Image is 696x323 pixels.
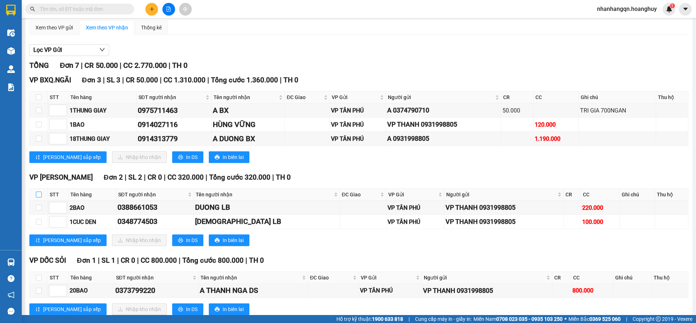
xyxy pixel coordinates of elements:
[535,134,577,143] div: 1.190.000
[43,305,101,313] span: [PERSON_NAME] sắp xếp
[613,272,652,284] th: Ghi chú
[112,151,167,163] button: downloadNhập kho nhận
[144,173,146,181] span: |
[99,47,105,53] span: down
[48,189,69,201] th: STT
[186,236,198,244] span: In DS
[123,61,167,70] span: CC 2.770.000
[8,275,14,282] span: question-circle
[172,234,203,246] button: printerIn DS
[69,189,116,201] th: Tên hàng
[330,118,386,132] td: VP TÂN PHÚ
[342,191,379,199] span: ĐC Giao
[43,236,101,244] span: [PERSON_NAME] sắp xếp
[29,256,66,265] span: VP DỐC SỎI
[670,3,675,8] sup: 1
[209,151,249,163] button: printerIn biên lai
[415,315,472,323] span: Cung cấp máy in - giấy in:
[331,134,384,143] div: VP TÂN PHÚ
[178,307,183,312] span: printer
[29,151,107,163] button: sort-ascending[PERSON_NAME] sắp xếp
[589,316,621,322] strong: 0369 525 060
[141,24,162,32] div: Thống kê
[145,3,158,16] button: plus
[386,201,444,215] td: VP TÂN PHÚ
[332,93,378,101] span: VP Gửi
[626,315,627,323] span: |
[137,103,212,118] td: 0975711463
[360,286,420,295] div: VP TÂN PHÚ
[186,305,198,313] span: In DS
[582,203,618,212] div: 220.000
[126,76,158,84] span: CR 50.000
[70,120,135,129] div: 1BAO
[178,155,183,160] span: printer
[359,284,422,298] td: VP TÂN PHÚ
[206,173,207,181] span: |
[580,106,655,115] div: TRI GIA 700NGAN
[7,47,15,55] img: warehouse-icon
[70,203,115,212] div: 2BAO
[178,238,183,244] span: printer
[60,61,79,70] span: Đơn 7
[409,315,410,323] span: |
[169,61,170,70] span: |
[535,120,577,129] div: 120.000
[215,155,220,160] span: printer
[77,256,96,265] span: Đơn 1
[116,201,194,215] td: 0388661053
[213,119,283,130] div: HÙNG VỮNG
[7,83,15,91] img: solution-icon
[117,256,119,265] span: |
[209,234,249,246] button: printerIn biên lai
[43,153,101,161] span: [PERSON_NAME] sắp xếp
[388,217,443,226] div: VP TÂN PHÚ
[101,256,115,265] span: SL 1
[552,272,571,284] th: CR
[310,274,351,282] span: ĐC Giao
[671,3,674,8] span: 1
[7,258,15,266] img: warehouse-icon
[446,217,562,227] div: VP THANH 0931998805
[48,91,69,103] th: STT
[70,106,135,115] div: 1THUNG GIAY
[137,132,212,146] td: 0914313779
[656,91,688,103] th: Thu hộ
[179,256,181,265] span: |
[591,4,663,13] span: nhanhangqn.hoanghuy
[35,238,40,244] span: sort-ascending
[182,256,244,265] span: Tổng cước 800.000
[107,76,120,84] span: SL 3
[652,272,688,284] th: Thu hộ
[330,132,386,146] td: VP TÂN PHÚ
[194,215,340,229] td: DIEU LB
[70,134,135,143] div: 18THUNG GIAY
[186,153,198,161] span: In DS
[249,256,264,265] span: TH 0
[213,133,283,144] div: A DUONG BX
[29,44,109,56] button: Lọc VP Gửi
[564,189,581,201] th: CR
[118,191,186,199] span: SĐT người nhận
[172,61,187,70] span: TH 0
[117,202,192,213] div: 0388661053
[33,45,62,54] span: Lọc VP Gửi
[137,256,139,265] span: |
[579,91,656,103] th: Ghi chú
[29,303,107,315] button: sort-ascending[PERSON_NAME] sắp xếp
[138,105,210,116] div: 0975711463
[69,91,137,103] th: Tên hàng
[682,6,689,12] span: caret-down
[212,118,285,132] td: HÙNG VỮNG
[164,173,166,181] span: |
[138,133,210,144] div: 0914313779
[70,217,115,226] div: 1CUC DEN
[128,173,142,181] span: SL 2
[446,203,562,213] div: VP THANH 0931998805
[35,307,40,312] span: sort-ascending
[117,216,192,227] div: 0348774503
[272,173,274,181] span: |
[213,105,283,116] div: A BX
[212,132,285,146] td: A DUONG BX
[331,106,384,115] div: VP TÂN PHÚ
